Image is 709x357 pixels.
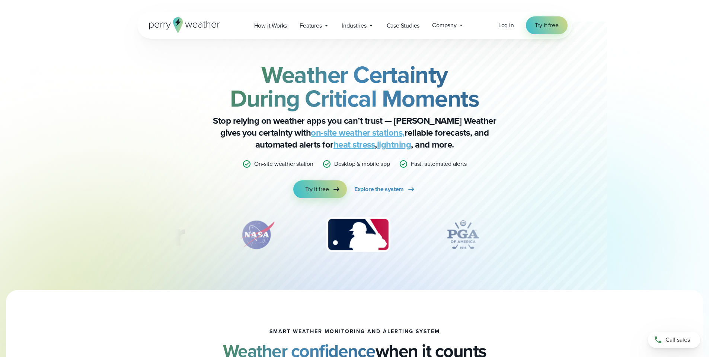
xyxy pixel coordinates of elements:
[432,21,457,30] span: Company
[433,216,493,253] div: 4 of 12
[411,159,467,168] p: Fast, automated alerts
[319,216,397,253] img: MLB.svg
[269,329,440,335] h1: smart weather monitoring and alerting system
[387,21,420,30] span: Case Studies
[231,216,283,253] img: NASA.svg
[535,21,559,30] span: Try it free
[354,180,416,198] a: Explore the system
[231,216,283,253] div: 2 of 12
[498,21,514,29] span: Log in
[380,18,426,33] a: Case Studies
[528,216,588,253] div: 5 of 12
[254,159,313,168] p: On-site weather station
[175,216,535,257] div: slideshow
[526,16,568,34] a: Try it free
[377,138,411,151] a: lightning
[433,216,493,253] img: PGA.svg
[293,180,347,198] a: Try it free
[230,57,479,116] strong: Weather Certainty During Critical Moments
[333,138,375,151] a: heat stress
[305,185,329,194] span: Try it free
[528,216,588,253] img: DPR-Construction.svg
[254,21,287,30] span: How it Works
[248,18,294,33] a: How it Works
[665,335,690,344] span: Call sales
[648,332,700,348] a: Call sales
[319,216,397,253] div: 3 of 12
[206,115,504,151] p: Stop relying on weather apps you can’t trust — [PERSON_NAME] Weather gives you certainty with rel...
[311,126,405,139] a: on-site weather stations,
[89,216,195,253] img: Turner-Construction_1.svg
[89,216,195,253] div: 1 of 12
[342,21,367,30] span: Industries
[498,21,514,30] a: Log in
[354,185,404,194] span: Explore the system
[300,21,322,30] span: Features
[334,159,390,168] p: Desktop & mobile app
